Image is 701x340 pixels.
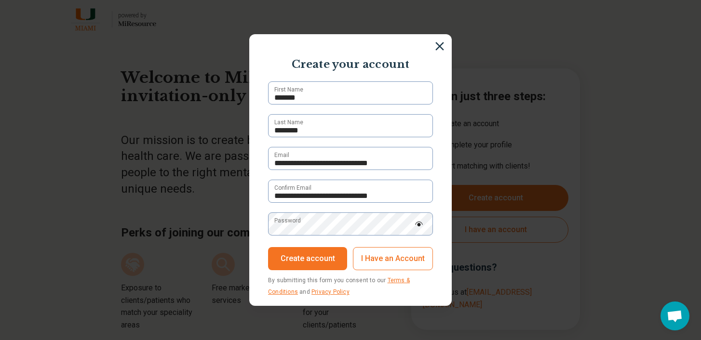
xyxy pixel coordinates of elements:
img: password [415,222,423,226]
a: Privacy Policy [311,288,350,295]
label: Password [274,216,301,225]
span: By submitting this form you consent to our and [268,277,410,295]
p: Create your account [259,57,442,72]
label: First Name [274,85,303,94]
button: I Have an Account [353,247,433,270]
label: Confirm Email [274,183,311,192]
label: Email [274,151,289,159]
label: Last Name [274,118,303,127]
button: Create account [268,247,347,270]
